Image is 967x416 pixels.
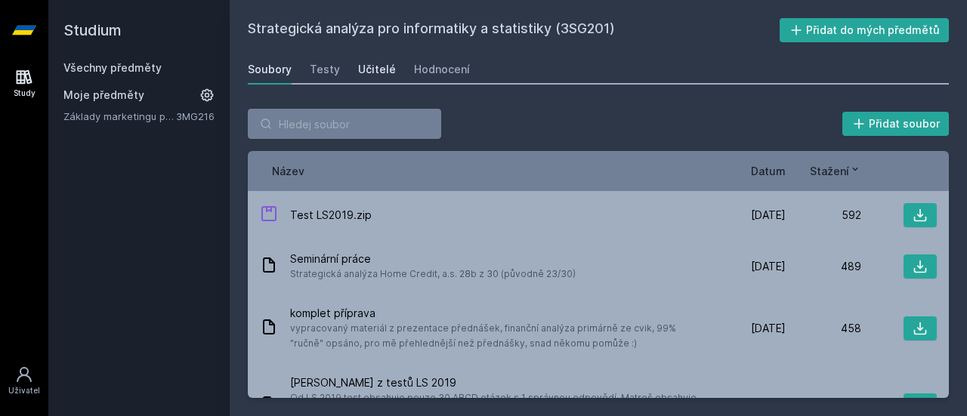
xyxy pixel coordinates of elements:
div: Hodnocení [414,62,470,77]
div: 489 [786,259,861,274]
button: Přidat soubor [842,112,950,136]
a: Soubory [248,54,292,85]
h2: Strategická analýza pro informatiky a statistiky (3SG201) [248,18,780,42]
button: Název [272,163,304,179]
button: Přidat do mých předmětů [780,18,950,42]
div: Testy [310,62,340,77]
span: Stažení [810,163,849,179]
div: Uživatel [8,385,40,396]
span: komplet příprava [290,306,704,321]
div: Soubory [248,62,292,77]
span: Strategická analýza Home Credit, a.s. 28b z 30 (původně 23/30) [290,267,576,282]
a: 3MG216 [176,110,215,122]
a: Hodnocení [414,54,470,85]
span: Test LS2019.zip [290,208,372,223]
button: Datum [751,163,786,179]
a: Study [3,60,45,106]
span: Moje předměty [63,88,144,103]
a: Uživatel [3,358,45,404]
span: [DATE] [751,321,786,336]
a: Všechny předměty [63,61,162,74]
div: ZIP [260,205,278,226]
div: 458 [786,321,861,336]
span: vypracovaný materiál z prezentace přednášek, finanční analýza primárně ze cvik, 99% "ručně" opsán... [290,321,704,351]
div: 592 [786,208,861,223]
span: [DATE] [751,208,786,223]
input: Hledej soubor [248,109,441,139]
span: Seminární práce [290,251,576,267]
span: [PERSON_NAME] z testů LS 2019 [290,375,704,390]
div: Study [14,88,36,99]
button: Stažení [810,163,861,179]
div: Učitelé [358,62,396,77]
a: Učitelé [358,54,396,85]
a: Základy marketingu pro informatiky a statistiky [63,109,176,124]
span: [DATE] [751,259,786,274]
a: Testy [310,54,340,85]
